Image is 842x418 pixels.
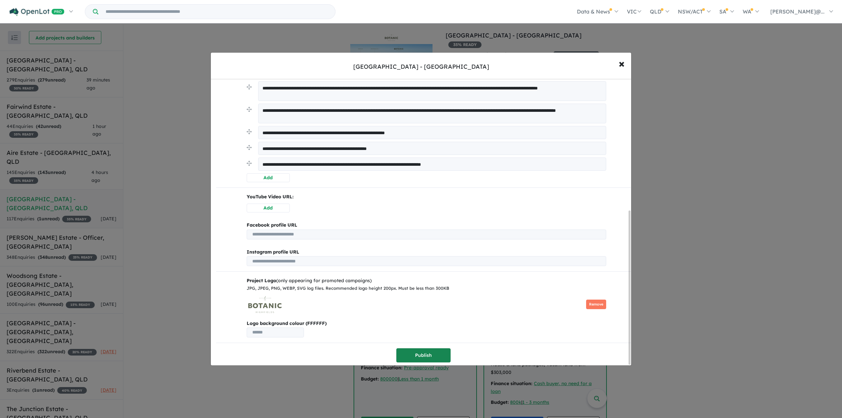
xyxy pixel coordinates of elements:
[586,300,606,309] button: Remove
[353,62,489,71] div: [GEOGRAPHIC_DATA] - [GEOGRAPHIC_DATA]
[247,129,252,134] img: drag.svg
[247,277,606,285] div: (only appearing for promoted campaigns)
[619,56,625,70] span: ×
[247,285,606,292] div: JPG, JPEG, PNG, WEBP, SVG log files. Recommended logo height 200px. Must be less than 300KB
[247,193,606,201] p: YouTube Video URL:
[100,5,334,19] input: Try estate name, suburb, builder or developer
[247,278,276,283] b: Project Logo
[247,320,606,328] b: Logo background colour (FFFFFF)
[247,204,290,212] button: Add
[247,295,283,314] img: Botanic%20Highfields%20Estate%20-%20Woolmer___1719899383.png
[247,249,299,255] b: Instagram profile URL
[247,173,290,182] button: Add
[247,161,252,166] img: drag.svg
[247,85,252,89] img: drag.svg
[770,8,825,15] span: [PERSON_NAME]@...
[396,348,451,362] button: Publish
[10,8,64,16] img: Openlot PRO Logo White
[247,107,252,112] img: drag.svg
[247,222,297,228] b: Facebook profile URL
[247,145,252,150] img: drag.svg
